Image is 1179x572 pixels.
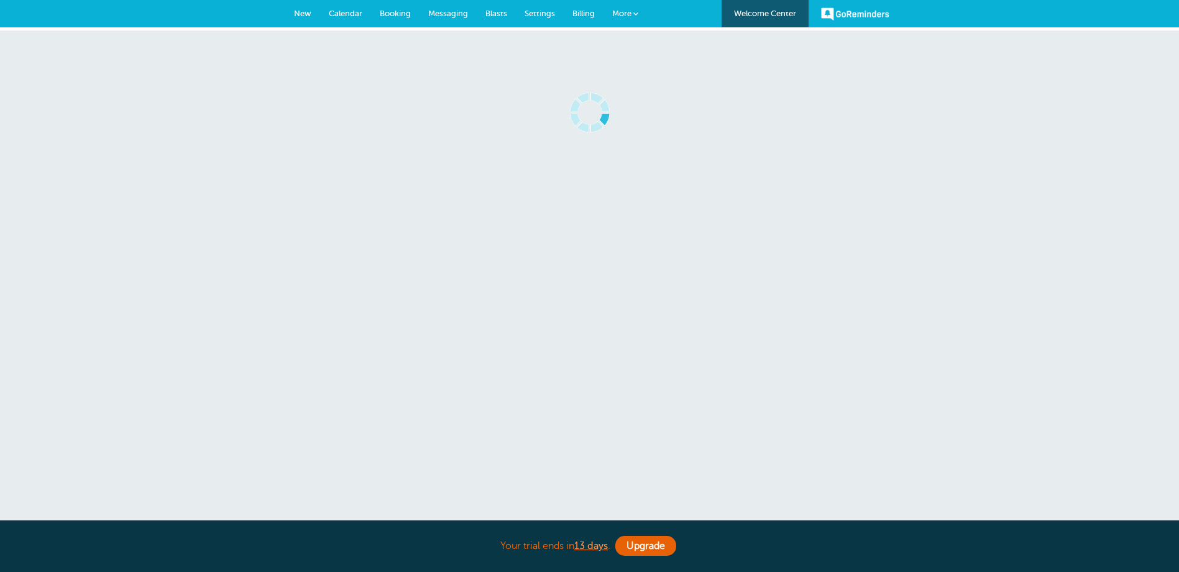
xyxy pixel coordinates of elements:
a: 13 days [574,540,608,551]
span: Blasts [485,9,507,18]
div: Your trial ends in . [279,533,901,560]
span: Calendar [329,9,362,18]
span: Booking [380,9,411,18]
a: Upgrade [615,536,676,556]
span: Messaging [428,9,468,18]
span: More [612,9,631,18]
span: Settings [525,9,555,18]
span: New [294,9,311,18]
span: Billing [572,9,595,18]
